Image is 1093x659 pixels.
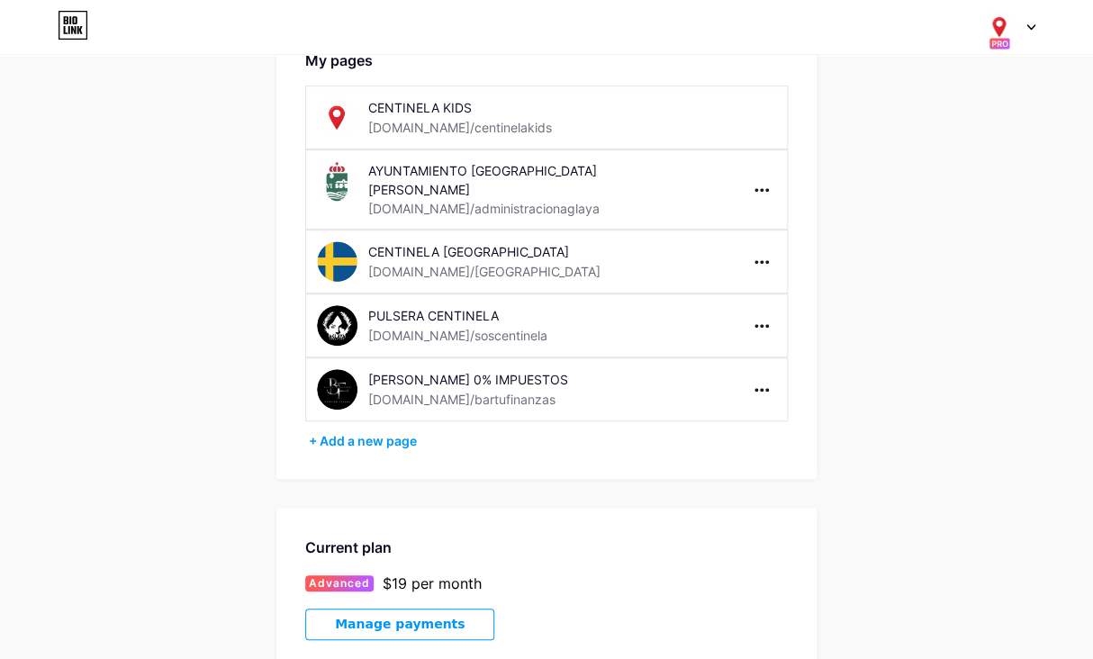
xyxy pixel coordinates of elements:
[305,609,494,640] button: Manage payments
[368,390,556,409] div: [DOMAIN_NAME]/bartufinanzas
[368,98,623,117] div: CENTINELA KIDS
[305,50,788,71] div: My pages
[317,161,357,202] img: administracionaglaya
[368,262,601,281] div: [DOMAIN_NAME]/[GEOGRAPHIC_DATA]
[305,537,788,558] div: Current plan
[368,370,623,389] div: [PERSON_NAME] 0% IMPUESTOS
[368,199,600,218] div: [DOMAIN_NAME]/administracionaglaya
[368,161,623,199] div: AYUNTAMIENTO [GEOGRAPHIC_DATA][PERSON_NAME]
[317,241,357,282] img: suecia
[368,242,623,261] div: CENTINELA [GEOGRAPHIC_DATA]
[309,432,788,450] div: + Add a new page
[368,306,623,325] div: PULSERA CENTINELA
[982,10,1016,44] img: administracionaglaya
[335,617,465,632] span: Manage payments
[317,97,357,138] img: centinelakids
[368,326,547,345] div: [DOMAIN_NAME]/soscentinela
[309,575,370,591] span: Advanced
[383,573,482,594] div: $19 per month
[317,369,357,410] img: bartufinanzas
[368,118,552,137] div: [DOMAIN_NAME]/centinelakids
[317,305,357,346] img: soscentinela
